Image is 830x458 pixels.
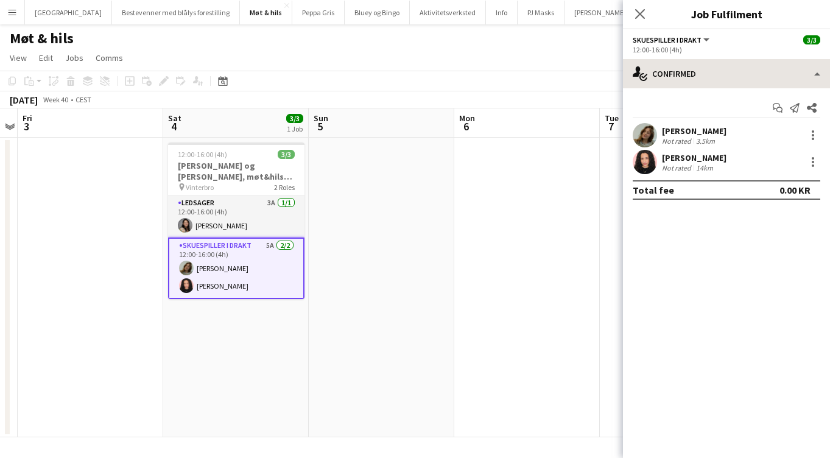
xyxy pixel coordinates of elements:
[60,50,88,66] a: Jobs
[312,119,328,133] span: 5
[694,163,716,172] div: 14km
[168,113,181,124] span: Sat
[457,119,475,133] span: 6
[10,94,38,106] div: [DATE]
[96,52,123,63] span: Comms
[314,113,328,124] span: Sun
[564,1,636,24] button: [PERSON_NAME]
[486,1,518,24] button: Info
[168,143,304,299] app-job-card: 12:00-16:00 (4h)3/3[PERSON_NAME] og [PERSON_NAME], møt&hils på [GEOGRAPHIC_DATA], 4. oktober Vint...
[91,50,128,66] a: Comms
[345,1,410,24] button: Bluey og Bingo
[178,150,227,159] span: 12:00-16:00 (4h)
[168,160,304,182] h3: [PERSON_NAME] og [PERSON_NAME], møt&hils på [GEOGRAPHIC_DATA], 4. oktober
[603,119,619,133] span: 7
[633,35,711,44] button: Skuespiller i drakt
[605,113,619,124] span: Tue
[633,35,702,44] span: Skuespiller i drakt
[65,52,83,63] span: Jobs
[10,52,27,63] span: View
[286,114,303,123] span: 3/3
[112,1,240,24] button: Bestevenner med blålys forestilling
[21,119,32,133] span: 3
[459,113,475,124] span: Mon
[39,52,53,63] span: Edit
[803,35,820,44] span: 3/3
[518,1,564,24] button: PJ Masks
[166,119,181,133] span: 4
[633,184,674,196] div: Total fee
[25,1,112,24] button: [GEOGRAPHIC_DATA]
[76,95,91,104] div: CEST
[779,184,811,196] div: 0.00 KR
[662,136,694,146] div: Not rated
[410,1,486,24] button: Aktivitetsverksted
[168,196,304,238] app-card-role: Ledsager3A1/112:00-16:00 (4h)[PERSON_NAME]
[23,113,32,124] span: Fri
[34,50,58,66] a: Edit
[633,45,820,54] div: 12:00-16:00 (4h)
[662,125,726,136] div: [PERSON_NAME]
[10,29,74,48] h1: Møt & hils
[274,183,295,192] span: 2 Roles
[623,59,830,88] div: Confirmed
[292,1,345,24] button: Peppa Gris
[40,95,71,104] span: Week 40
[662,152,726,163] div: [PERSON_NAME]
[186,183,214,192] span: Vinterbro
[240,1,292,24] button: Møt & hils
[694,136,717,146] div: 3.5km
[662,163,694,172] div: Not rated
[5,50,32,66] a: View
[623,6,830,22] h3: Job Fulfilment
[278,150,295,159] span: 3/3
[287,124,303,133] div: 1 Job
[168,238,304,299] app-card-role: Skuespiller i drakt5A2/212:00-16:00 (4h)[PERSON_NAME][PERSON_NAME]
